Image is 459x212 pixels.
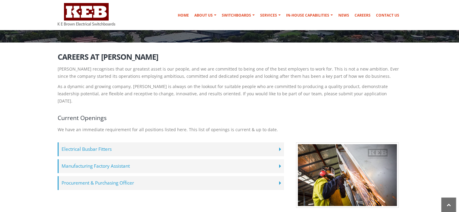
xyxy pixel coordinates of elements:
[219,9,257,21] a: Switchboards
[352,9,373,21] a: Careers
[284,9,335,21] a: In-house Capabilities
[58,53,402,61] h2: Careers at [PERSON_NAME]
[58,65,402,80] p: [PERSON_NAME] recognises that our greatest asset is our people, and we are committed to being one...
[192,9,219,21] a: About Us
[374,9,402,21] a: Contact Us
[58,3,115,26] img: K E Brown Electrical Switchboards
[58,83,402,105] p: As a dynamic and growing company, [PERSON_NAME] is always on the lookout for suitable people who ...
[175,9,191,21] a: Home
[336,9,352,21] a: News
[58,159,284,173] label: Manufacturing Factory Assistant
[58,176,284,190] label: Procurement & Purchasing Officer
[58,142,284,156] label: Electrical Busbar Fitters
[58,126,402,133] p: We have an immediate requirement for all positions listed here. This list of openings is current ...
[58,114,402,122] h4: Current Openings
[258,9,283,21] a: Services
